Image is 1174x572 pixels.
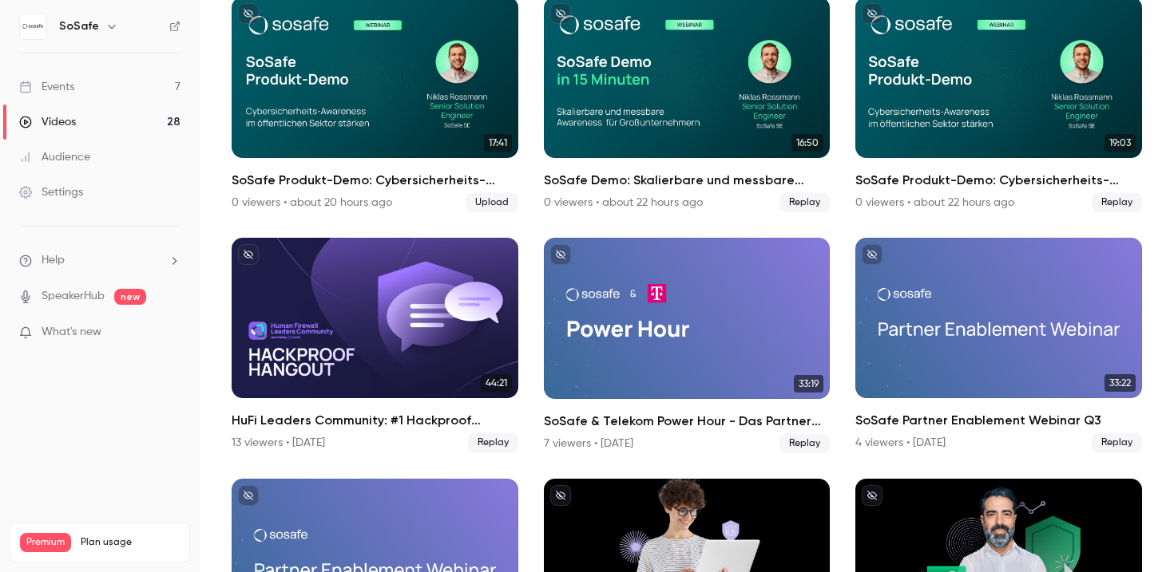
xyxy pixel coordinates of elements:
span: Replay [1092,193,1142,212]
a: SpeakerHub [42,288,105,305]
button: unpublished [238,244,259,265]
div: Audience [19,149,90,165]
span: 33:22 [1105,374,1136,392]
button: unpublished [550,3,571,24]
span: 16:50 [791,134,823,152]
h2: HuFi Leaders Community: #1 Hackproof Hangout [232,411,518,430]
span: Premium [20,533,71,552]
button: unpublished [862,244,882,265]
li: SoSafe & Telekom Power Hour - Das Partner Enablement Webinar Q3 [544,238,831,453]
span: 19:03 [1105,134,1136,152]
button: unpublished [862,485,882,506]
div: 0 viewers • about 20 hours ago [232,195,392,211]
li: SoSafe Partner Enablement Webinar Q3 [855,238,1142,453]
h2: SoSafe Produkt-Demo: Cybersicherheits-Awareness im öffentlichen Sektor stärken [855,171,1142,190]
span: Replay [779,434,830,453]
img: SoSafe [20,14,46,39]
h2: SoSafe Partner Enablement Webinar Q3 [855,411,1142,430]
a: 44:21HuFi Leaders Community: #1 Hackproof Hangout13 viewers • [DATE]Replay [232,238,518,453]
div: 13 viewers • [DATE] [232,435,325,451]
span: Help [42,252,65,269]
div: Settings [19,184,83,200]
div: 7 viewers • [DATE] [544,436,633,452]
div: Events [19,79,74,95]
div: 0 viewers • about 22 hours ago [544,195,703,211]
span: Plan usage [81,536,180,549]
span: Replay [468,433,518,452]
div: Videos [19,114,76,130]
div: 0 viewers • about 22 hours ago [855,195,1014,211]
span: 33:19 [794,375,823,393]
button: unpublished [238,485,259,506]
li: help-dropdown-opener [19,252,180,269]
a: 33:22SoSafe Partner Enablement Webinar Q34 viewers • [DATE]Replay [855,238,1142,453]
span: Upload [466,193,518,212]
span: Replay [1092,433,1142,452]
button: unpublished [862,3,882,24]
div: 4 viewers • [DATE] [855,435,946,451]
h2: SoSafe Produkt-Demo: Cybersicherheits-Awareness im öffentlichen Sektor stärken [232,171,518,190]
a: 33:19SoSafe & Telekom Power Hour - Das Partner Enablement Webinar Q37 viewers • [DATE]Replay [544,238,831,453]
span: What's new [42,324,101,341]
span: 44:21 [481,374,512,392]
h2: SoSafe & Telekom Power Hour - Das Partner Enablement Webinar Q3 [544,412,831,431]
li: HuFi Leaders Community: #1 Hackproof Hangout [232,238,518,453]
h2: SoSafe Demo: Skalierbare und messbare Awareness für Großunternehmen [544,171,831,190]
button: unpublished [238,3,259,24]
button: unpublished [550,485,571,506]
span: Replay [779,193,830,212]
iframe: Noticeable Trigger [161,325,180,340]
span: new [114,289,146,305]
span: 17:41 [484,134,512,152]
button: unpublished [550,244,571,265]
h6: SoSafe [59,18,99,34]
